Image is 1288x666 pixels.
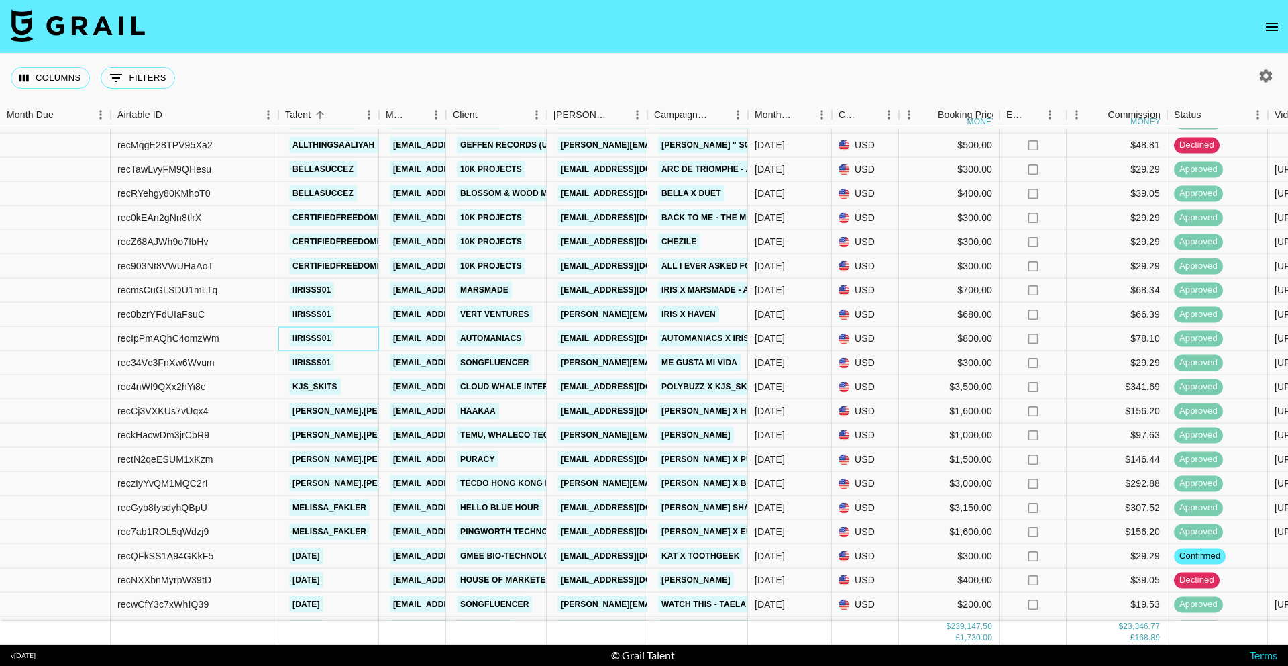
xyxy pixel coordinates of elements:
[457,330,525,347] a: Automaniacs
[1067,375,1167,399] div: $341.69
[1174,526,1223,538] span: approved
[311,105,329,124] button: Sort
[879,105,899,125] button: Menu
[1067,424,1167,448] div: $97.63
[793,105,812,124] button: Sort
[899,569,1000,593] div: $400.00
[117,211,202,224] div: rec0kEAn2gNn8tlrX
[658,524,782,540] a: [PERSON_NAME] x Eufy E25
[658,258,837,275] a: All i ever asked for - [PERSON_NAME]
[101,67,175,89] button: Show filters
[1067,230,1167,254] div: $29.29
[289,451,436,468] a: [PERSON_NAME].[PERSON_NAME]
[457,161,525,178] a: 10k Projects
[11,67,90,89] button: Select columns
[54,105,72,124] button: Sort
[557,548,708,565] a: [EMAIL_ADDRESS][DOMAIN_NAME]
[899,134,1000,158] div: $500.00
[1025,105,1044,124] button: Sort
[1067,182,1167,206] div: $39.05
[755,477,785,490] div: Apr '25
[755,162,785,176] div: Apr '25
[390,185,540,202] a: [EMAIL_ADDRESS][DOMAIN_NAME]
[899,327,1000,351] div: $800.00
[289,475,436,492] a: [PERSON_NAME].[PERSON_NAME]
[755,138,785,152] div: Apr '25
[658,572,734,589] a: [PERSON_NAME]
[755,114,785,128] div: Apr '25
[832,327,899,351] div: USD
[658,137,810,154] a: [PERSON_NAME] " Soft Girl Era"
[899,496,1000,520] div: $3,150.00
[390,475,540,492] a: [EMAIL_ADDRESS][DOMAIN_NAME]
[446,102,547,128] div: Client
[457,113,500,130] a: Dossier
[1174,163,1223,176] span: approved
[557,330,708,347] a: [EMAIL_ADDRESS][DOMAIN_NAME]
[390,548,540,565] a: [EMAIL_ADDRESS][DOMAIN_NAME]
[407,105,426,124] button: Sort
[390,161,540,178] a: [EMAIL_ADDRESS][DOMAIN_NAME]
[755,453,785,466] div: Apr '25
[832,254,899,279] div: USD
[1174,260,1223,273] span: approved
[1067,472,1167,496] div: $292.88
[117,549,213,563] div: recQFkSS1A94GKkF5
[457,548,600,565] a: Gmee Bio-Technology Limited
[899,472,1000,496] div: $3,000.00
[1174,598,1223,611] span: approved
[832,472,899,496] div: USD
[899,375,1000,399] div: $3,500.00
[117,332,219,345] div: recIpPmAQhC4omzWm
[390,572,540,589] a: [EMAIL_ADDRESS][DOMAIN_NAME]
[557,282,708,299] a: [EMAIL_ADDRESS][DOMAIN_NAME]
[289,499,370,516] a: melissa_fakler
[553,102,608,128] div: [PERSON_NAME]
[557,209,708,226] a: [EMAIL_ADDRESS][DOMAIN_NAME]
[289,354,334,371] a: iirisss01
[289,185,357,202] a: bellasuccez
[117,259,213,273] div: rec903Nt8VWUHaAoT
[117,525,209,538] div: rec7ab1ROL5qWdzj9
[1174,502,1223,514] span: approved
[899,279,1000,303] div: $700.00
[812,105,832,125] button: Menu
[117,138,213,152] div: recMqgE28TPV95Xa2
[755,259,785,273] div: Apr '25
[1067,351,1167,375] div: $29.29
[457,354,532,371] a: Songfluencer
[1067,303,1167,327] div: $66.39
[557,475,845,492] a: [PERSON_NAME][EMAIL_ADDRESS][PERSON_NAME][DOMAIN_NAME]
[117,307,205,321] div: rec0bzrYFdUIaFsuC
[755,501,785,514] div: Apr '25
[258,105,278,125] button: Menu
[755,549,785,563] div: Apr '25
[457,282,512,299] a: MARSMADE
[547,102,647,128] div: Booker
[755,235,785,248] div: Apr '25
[289,209,409,226] a: certifiedfreedomlover
[289,548,323,565] a: [DATE]
[839,102,860,128] div: Currency
[278,102,379,128] div: Talent
[390,524,540,540] a: [EMAIL_ADDRESS][DOMAIN_NAME]
[709,105,728,124] button: Sort
[557,524,708,540] a: [EMAIL_ADDRESS][DOMAIN_NAME]
[832,206,899,230] div: USD
[658,475,790,492] a: [PERSON_NAME] x Babycare
[755,187,785,200] div: Apr '25
[557,354,776,371] a: [PERSON_NAME][EMAIL_ADDRESS][DOMAIN_NAME]
[289,596,323,613] a: [DATE]
[1174,550,1226,563] span: confirmed
[457,306,533,323] a: Vert Ventures
[289,427,436,444] a: [PERSON_NAME].[PERSON_NAME]
[457,620,511,637] a: Reach PLC
[117,162,211,176] div: recTawLvyFM9QHesu
[658,354,741,371] a: Me gusta mi vida
[1174,332,1223,345] span: approved
[289,572,323,589] a: [DATE]
[755,428,785,442] div: Apr '25
[557,451,708,468] a: [EMAIL_ADDRESS][DOMAIN_NAME]
[1000,102,1067,128] div: Expenses: Remove Commission?
[117,501,207,514] div: recGyb8fysdyhQBpU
